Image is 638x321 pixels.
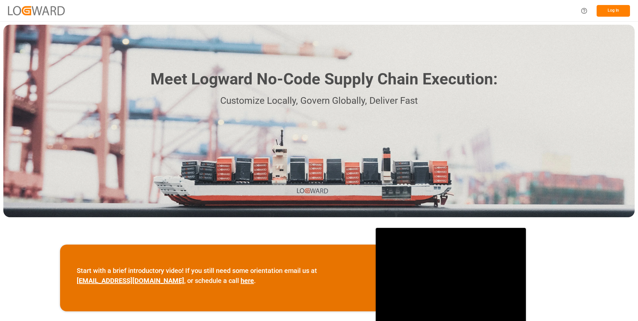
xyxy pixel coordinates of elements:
[597,5,630,17] button: Log In
[140,93,498,108] p: Customize Locally, Govern Globally, Deliver Fast
[150,67,498,91] h1: Meet Logward No-Code Supply Chain Execution:
[77,266,359,286] p: Start with a brief introductory video! If you still need some orientation email us at , or schedu...
[241,277,254,285] a: here
[577,3,592,18] button: Help Center
[8,6,65,15] img: Logward_new_orange.png
[77,277,184,285] a: [EMAIL_ADDRESS][DOMAIN_NAME]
